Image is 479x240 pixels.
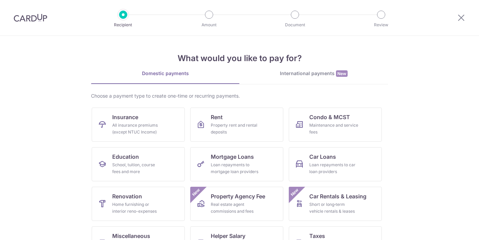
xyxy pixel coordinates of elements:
[112,201,161,215] div: Home furnishing or interior reno-expenses
[92,187,185,221] a: RenovationHome furnishing or interior reno-expenses
[14,14,47,22] img: CardUp
[92,108,185,142] a: InsuranceAll insurance premiums (except NTUC Income)
[309,113,350,121] span: Condo & MCST
[211,161,260,175] div: Loan repayments to mortgage loan providers
[190,147,283,181] a: Mortgage LoansLoan repayments to mortgage loan providers
[112,232,150,240] span: Miscellaneous
[289,108,382,142] a: Condo & MCSTMaintenance and service fees
[91,52,388,65] h4: What would you like to pay for?
[91,93,388,99] div: Choose a payment type to create one-time or recurring payments.
[356,22,406,28] p: Review
[190,108,283,142] a: RentProperty rent and rental deposits
[336,70,348,77] span: New
[112,192,142,200] span: Renovation
[309,201,359,215] div: Short or long‑term vehicle rentals & leases
[211,201,260,215] div: Real estate agent commissions and fees
[289,147,382,181] a: Car LoansLoan repayments to car loan providers
[289,187,300,198] span: New
[98,22,148,28] p: Recipient
[211,153,254,161] span: Mortgage Loans
[91,70,239,77] div: Domestic payments
[184,22,234,28] p: Amount
[112,113,138,121] span: Insurance
[190,187,283,221] a: Property Agency FeeReal estate agent commissions and feesNew
[289,187,382,221] a: Car Rentals & LeasingShort or long‑term vehicle rentals & leasesNew
[270,22,320,28] p: Document
[112,161,161,175] div: School, tuition, course fees and more
[191,187,202,198] span: New
[211,113,223,121] span: Rent
[309,192,366,200] span: Car Rentals & Leasing
[309,161,359,175] div: Loan repayments to car loan providers
[211,232,245,240] span: Helper Salary
[309,122,359,136] div: Maintenance and service fees
[211,122,260,136] div: Property rent and rental deposits
[211,192,265,200] span: Property Agency Fee
[309,153,336,161] span: Car Loans
[309,232,325,240] span: Taxes
[112,122,161,136] div: All insurance premiums (except NTUC Income)
[92,147,185,181] a: EducationSchool, tuition, course fees and more
[112,153,139,161] span: Education
[239,70,388,77] div: International payments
